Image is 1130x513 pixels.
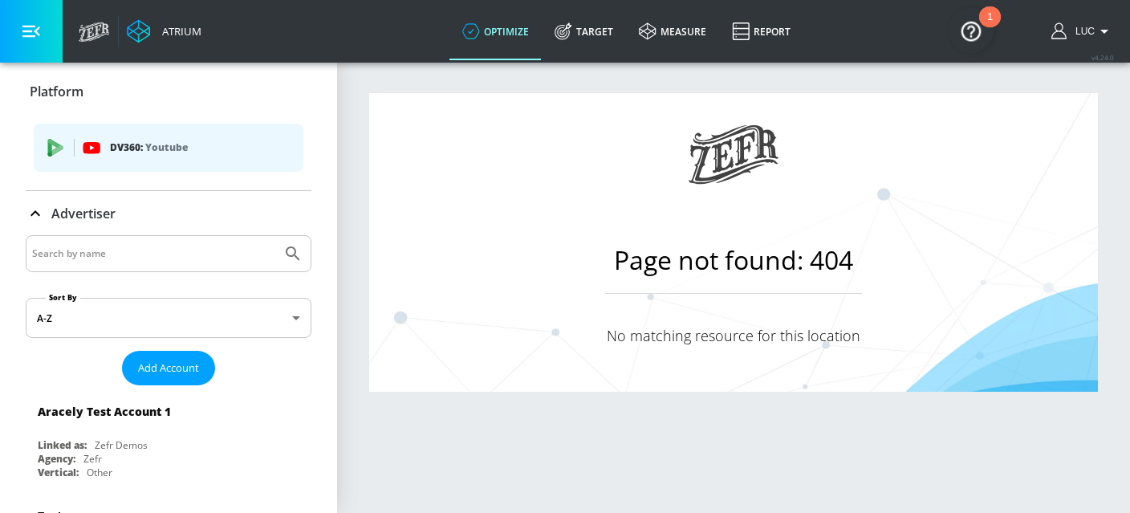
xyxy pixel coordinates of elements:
[38,452,75,466] div: Agency:
[145,139,188,156] p: Youtube
[38,404,171,419] div: Aracely Test Account 1
[449,2,542,60] a: optimize
[46,292,80,303] label: Sort By
[87,466,112,479] div: Other
[138,359,199,377] span: Add Account
[38,438,87,452] div: Linked as:
[156,24,201,39] div: Atrium
[26,113,311,190] div: Platform
[719,2,803,60] a: Report
[26,69,311,114] div: Platform
[51,205,116,222] p: Advertiser
[26,392,311,483] div: Aracely Test Account 1Linked as:Zefr DemosAgency:ZefrVertical:Other
[30,83,83,100] p: Platform
[95,438,148,452] div: Zefr Demos
[26,298,311,338] div: A-Z
[26,191,311,236] div: Advertiser
[38,466,79,479] div: Vertical:
[626,2,719,60] a: measure
[605,242,862,294] h1: Page not found: 404
[34,117,303,182] ul: list of platforms
[1091,53,1114,62] span: v 4.24.0
[542,2,626,60] a: Target
[987,17,993,38] div: 1
[34,124,303,172] div: DV360: Youtube
[122,351,215,385] button: Add Account
[605,326,862,345] p: No matching resource for this location
[83,452,102,466] div: Zefr
[1069,26,1095,37] span: login as: luc.amatruda@zefr.com
[32,243,275,264] input: Search by name
[110,139,291,157] p: DV360:
[949,8,994,53] button: Open Resource Center, 1 new notification
[1051,22,1114,41] button: Luc
[127,19,201,43] a: Atrium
